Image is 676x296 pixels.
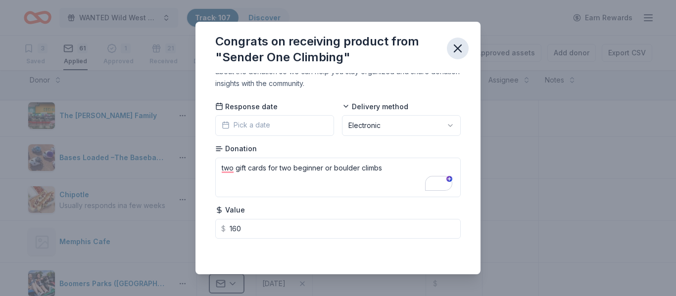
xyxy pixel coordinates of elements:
textarea: To enrich screen reader interactions, please activate Accessibility in Grammarly extension settings [215,158,461,197]
button: Pick a date [215,115,334,136]
div: Congrats on receiving product from "Sender One Climbing" [215,34,439,65]
span: Response date [215,102,278,112]
span: Donation [215,144,257,154]
span: Pick a date [222,119,270,131]
span: Delivery method [342,102,408,112]
span: Value [215,205,245,215]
